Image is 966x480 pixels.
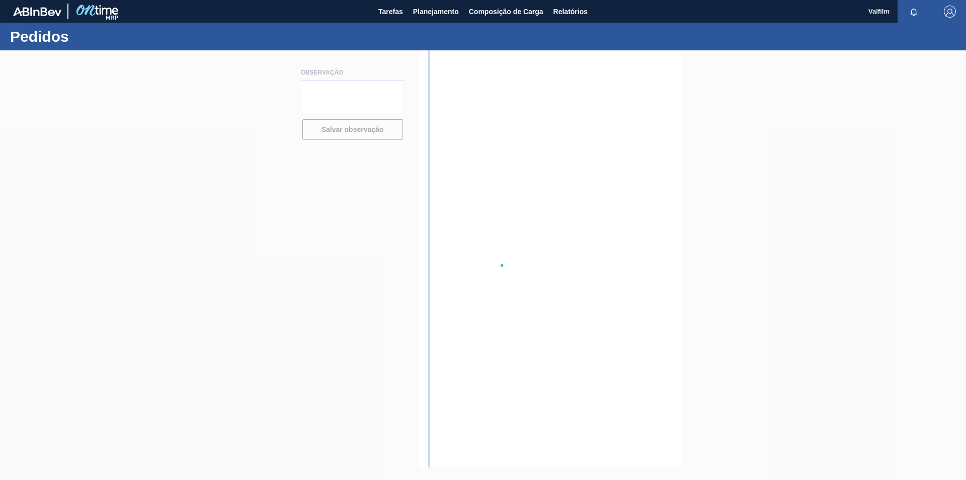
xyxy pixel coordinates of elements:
img: TNhmsLtSVTkK8tSr43FrP2fwEKptu5GPRR3wAAAABJRU5ErkJggg== [13,7,61,16]
img: Logout [944,6,956,18]
button: Notificações [898,5,930,19]
span: Planejamento [413,6,459,18]
h1: Pedidos [10,31,189,42]
span: Composição de Carga [469,6,543,18]
span: Relatórios [553,6,588,18]
span: Tarefas [378,6,403,18]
